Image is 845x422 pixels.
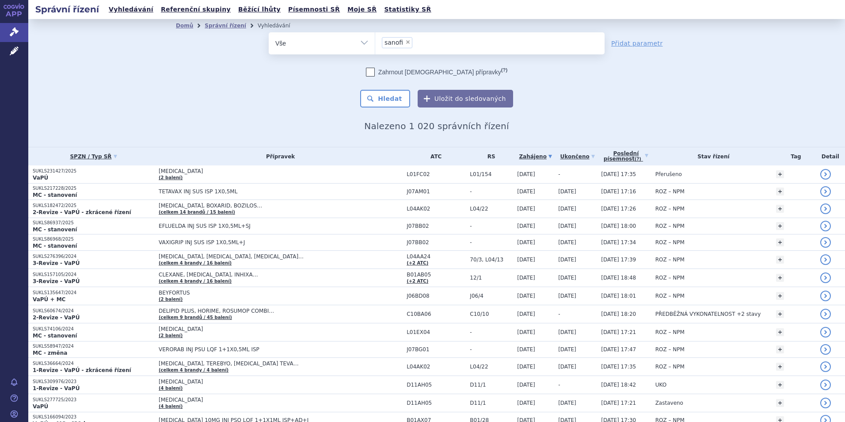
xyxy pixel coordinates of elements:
button: Hledat [360,90,410,107]
span: Zastaveno [655,400,683,406]
a: (2 balení) [159,297,183,302]
th: Přípravek [154,147,402,165]
strong: VaPÚ [33,175,48,181]
p: SUKLS74106/2024 [33,326,154,332]
button: Uložit do sledovaných [418,90,513,107]
strong: 3-Revize - VaPÚ [33,260,80,266]
span: DELIPID PLUS, HORIME, ROSUMOP COMBI… [159,308,380,314]
a: detail [820,186,831,197]
span: [DATE] [558,364,576,370]
span: [DATE] [517,329,535,335]
th: Stav řízení [651,147,772,165]
span: L04/22 [470,364,513,370]
span: [MEDICAL_DATA] [159,379,380,385]
span: [MEDICAL_DATA], BOXARID, BOZILOS… [159,203,380,209]
span: [DATE] [517,171,535,177]
span: L04AA24 [407,253,465,260]
abbr: (?) [501,67,507,73]
a: + [776,238,784,246]
a: (4 balení) [159,386,183,391]
a: + [776,399,784,407]
span: [DATE] 17:47 [601,346,636,353]
a: (celkem 4 brandy / 4 balení) [159,368,228,372]
span: [DATE] [517,382,535,388]
th: Detail [816,147,845,165]
a: detail [820,327,831,338]
span: [DATE] 18:48 [601,275,636,281]
span: ROZ – NPM [655,206,685,212]
span: - [470,239,513,246]
span: VERORAB INJ PSU LQF 1+1X0,5ML ISP [159,346,380,353]
p: SUKLS231427/2025 [33,168,154,174]
a: Písemnosti SŘ [285,4,343,15]
span: UKO [655,382,666,388]
span: [DATE] [558,188,576,195]
span: [DATE] 17:35 [601,364,636,370]
span: B01AB05 [407,272,465,278]
span: × [405,39,411,45]
span: L04AK02 [407,206,465,212]
a: + [776,256,784,264]
strong: MC - stanovení [33,192,77,198]
span: [DATE] 18:01 [601,293,636,299]
span: - [470,188,513,195]
span: D11AH05 [407,382,465,388]
p: SUKLS276396/2024 [33,253,154,260]
span: - [558,171,560,177]
p: SUKLS58947/2024 [33,343,154,349]
span: BEYFORTUS [159,290,380,296]
span: J06BD08 [407,293,465,299]
span: [DATE] [558,257,576,263]
a: + [776,292,784,300]
strong: VaPÚ [33,403,48,410]
span: D11/1 [470,400,513,406]
span: sanofi [384,39,403,46]
span: D11/1 [470,382,513,388]
span: - [558,311,560,317]
p: SUKLS217228/2025 [33,185,154,192]
strong: 1-Revize - VaPÚ - zkrácené řízení [33,367,131,373]
span: C10BA06 [407,311,465,317]
strong: MC - stanovení [33,243,77,249]
span: [DATE] [517,311,535,317]
span: J06/4 [470,293,513,299]
span: [DATE] [517,400,535,406]
a: Přidat parametr [611,39,663,48]
a: (2 balení) [159,333,183,338]
span: [DATE] 17:16 [601,188,636,195]
a: Ukončeno [558,150,597,163]
span: L01/154 [470,171,513,177]
span: PŘEDBĚŽNÁ VYKONATELNOST +2 stavy [655,311,761,317]
strong: MC - stanovení [33,333,77,339]
a: Poslednípísemnost(?) [601,147,651,165]
span: D11AH05 [407,400,465,406]
span: J07BB02 [407,239,465,246]
span: [DATE] 17:21 [601,400,636,406]
a: Správní řízení [205,23,246,29]
a: + [776,328,784,336]
span: [DATE] 18:00 [601,223,636,229]
span: 70/3, L04/13 [470,257,513,263]
a: Referenční skupiny [158,4,233,15]
a: detail [820,309,831,319]
a: (+2 ATC) [407,261,428,265]
strong: 2-Revize - VaPÚ - zkrácené řízení [33,209,131,215]
span: TETAVAX INJ SUS ISP 1X0,5ML [159,188,380,195]
a: Domů [176,23,193,29]
label: Zahrnout [DEMOGRAPHIC_DATA] přípravky [366,68,507,77]
span: [DATE] [558,293,576,299]
a: detail [820,237,831,248]
p: SUKLS182472/2025 [33,203,154,209]
a: (2 balení) [159,175,183,180]
span: EFLUELDA INJ SUS ISP 1X0,5ML+SJ [159,223,380,229]
span: 12/1 [470,275,513,281]
span: ROZ – NPM [655,293,685,299]
th: ATC [402,147,465,165]
span: [DATE] [517,275,535,281]
a: + [776,363,784,371]
a: + [776,170,784,178]
span: Nalezeno 1 020 správních řízení [364,121,509,131]
span: [DATE] [558,206,576,212]
span: [DATE] 17:39 [601,257,636,263]
span: [DATE] 18:42 [601,382,636,388]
